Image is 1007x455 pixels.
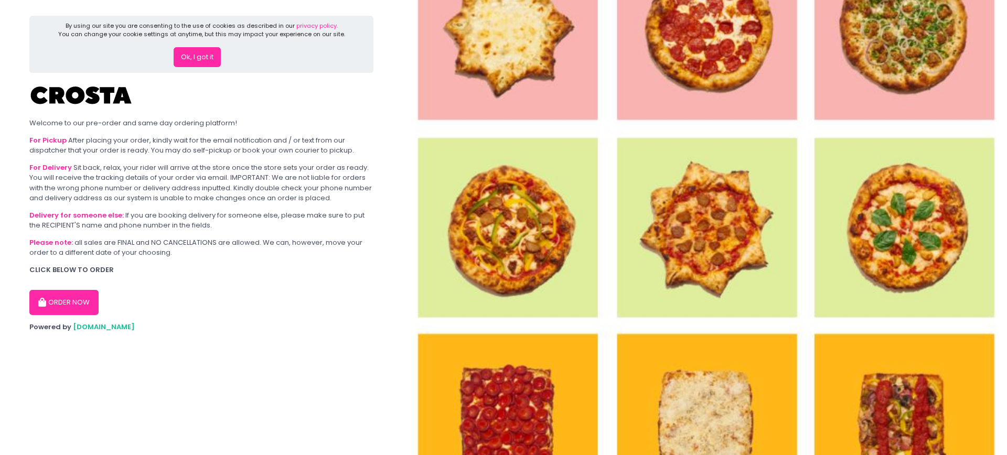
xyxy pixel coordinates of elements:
[29,80,134,111] img: Crosta Pizzeria
[29,210,373,231] div: If you are booking delivery for someone else, please make sure to put the RECIPIENT'S name and ph...
[296,21,338,30] a: privacy policy.
[29,237,73,247] b: Please note:
[29,290,99,315] button: ORDER NOW
[29,135,67,145] b: For Pickup
[58,21,345,39] div: By using our site you are consenting to the use of cookies as described in our You can change you...
[73,322,135,332] a: [DOMAIN_NAME]
[29,322,373,332] div: Powered by
[29,237,373,258] div: all sales are FINAL and NO CANCELLATIONS are allowed. We can, however, move your order to a diffe...
[174,47,221,67] button: Ok, I got it
[29,118,373,128] div: Welcome to our pre-order and same day ordering platform!
[29,162,373,203] div: Sit back, relax, your rider will arrive at the store once the store sets your order as ready. You...
[29,162,72,172] b: For Delivery
[29,135,373,156] div: After placing your order, kindly wait for the email notification and / or text from our dispatche...
[29,210,124,220] b: Delivery for someone else:
[29,265,373,275] div: CLICK BELOW TO ORDER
